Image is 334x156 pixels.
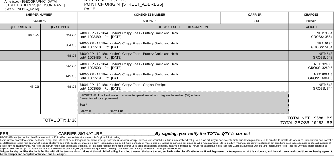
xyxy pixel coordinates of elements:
[222,19,287,23] div: ECHO
[289,24,334,30] td: WEIGHT
[41,24,78,30] td: QTY SHIPPED
[290,19,332,23] div: Prepaid
[78,71,289,82] td: 74000 FP - 12/18oz Kinder's Crispy Fries - Buttery Garlic and Herb Lot#: 1003519 Rct: [DATE]
[41,71,78,82] td: 449 CS
[289,12,334,24] td: CHARGES
[78,51,289,61] td: 74000 FP - 12/18oz Kinder's Crispy Fries - Buttery Garlic and Herb Lot#: 1003485 Rct: [DATE]
[78,12,221,24] td: CONSIGNEE NUMBER
[289,61,334,71] td: NET: 3280.5 GROSS: 3280.5
[0,82,41,92] td: 48 CS
[0,114,78,127] td: TOTAL QTY: 1436
[78,30,289,40] td: 74000 FP - 12/18oz Kinder's Crispy Fries - Buttery Garlic and Herb Lot#: 1003489 Rct: [DATE]
[78,114,334,127] td: TOTAL NET: 19386 LBS TOTAL GROSS: 19482 LBS
[155,131,250,136] span: By signing, you verify the TOTAL QTY is correct
[289,82,334,92] td: NET: 648 GROSS: 744
[289,71,334,82] td: NET: 6061.5 GROSS: 6061.5
[78,40,289,51] td: 74000 FP - 12/18oz Kinder's Crispy Fries - Buttery Garlic and Herb Lot#: 1003518 Rct: [DATE]
[0,24,41,30] td: QTY ORDERED
[78,82,289,92] td: 74001 FP - 12/18oz Kinder's Crispy Fries - Original Recipe Lot#: 1003555 Rct: [DATE]
[2,19,76,23] div: 64260475
[78,24,289,30] td: ITEM/LOT CODE DESCRIPTION
[41,40,78,51] td: 384 CS
[221,12,289,24] td: CARRIER
[41,61,78,71] td: 243 CS
[78,61,289,71] td: 74000 FP - 12/18oz Kinder's Crispy Fries - Buttery Garlic and Herb Lot#: 1003503 Rct: [DATE]
[41,51,78,61] td: 48 CS
[289,51,334,61] td: NET: 648 GROSS: 648
[289,40,334,51] td: NET: 5184 GROSS: 5184
[78,92,289,114] td: IMPORTANT: This food product requires temperatures of zero degrees fahrenheit (0F) or lower. Carr...
[289,30,334,40] td: NET: 3564 GROSS: 3564
[41,82,78,92] td: 48 CS
[41,30,78,40] td: 264 CS
[0,12,78,24] td: SHIPPER NUMBER
[79,19,219,23] div: 52002687
[0,30,41,40] td: 1440 CS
